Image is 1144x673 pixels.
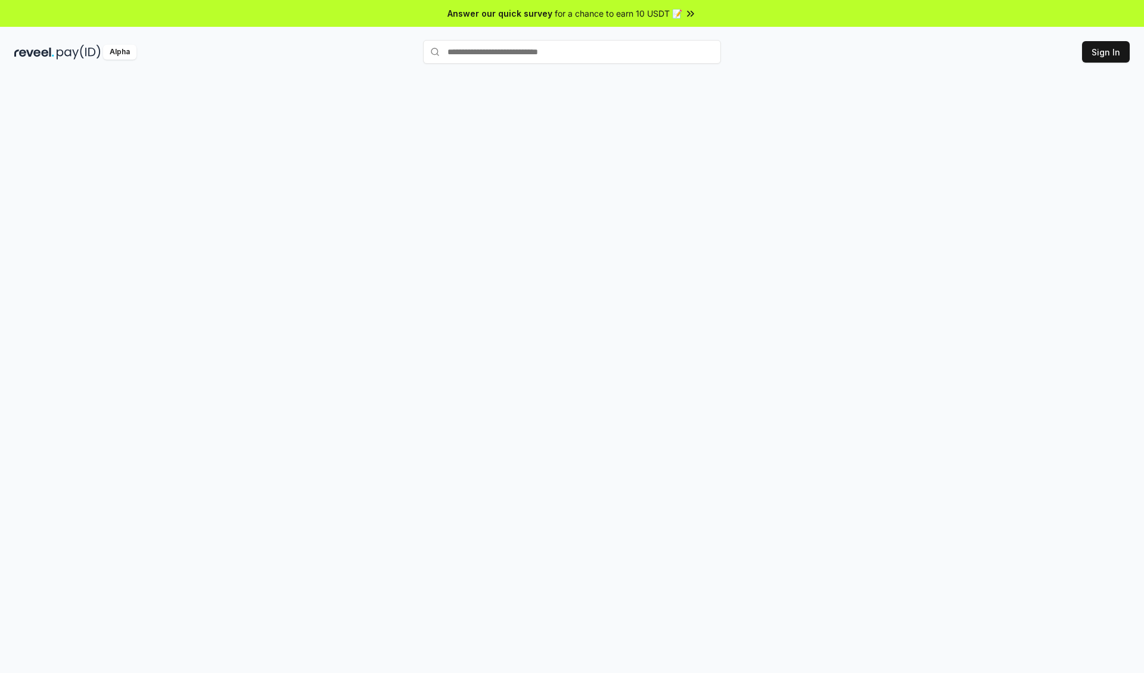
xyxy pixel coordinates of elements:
span: for a chance to earn 10 USDT 📝 [555,7,682,20]
img: pay_id [57,45,101,60]
img: reveel_dark [14,45,54,60]
span: Answer our quick survey [447,7,552,20]
button: Sign In [1082,41,1130,63]
div: Alpha [103,45,136,60]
